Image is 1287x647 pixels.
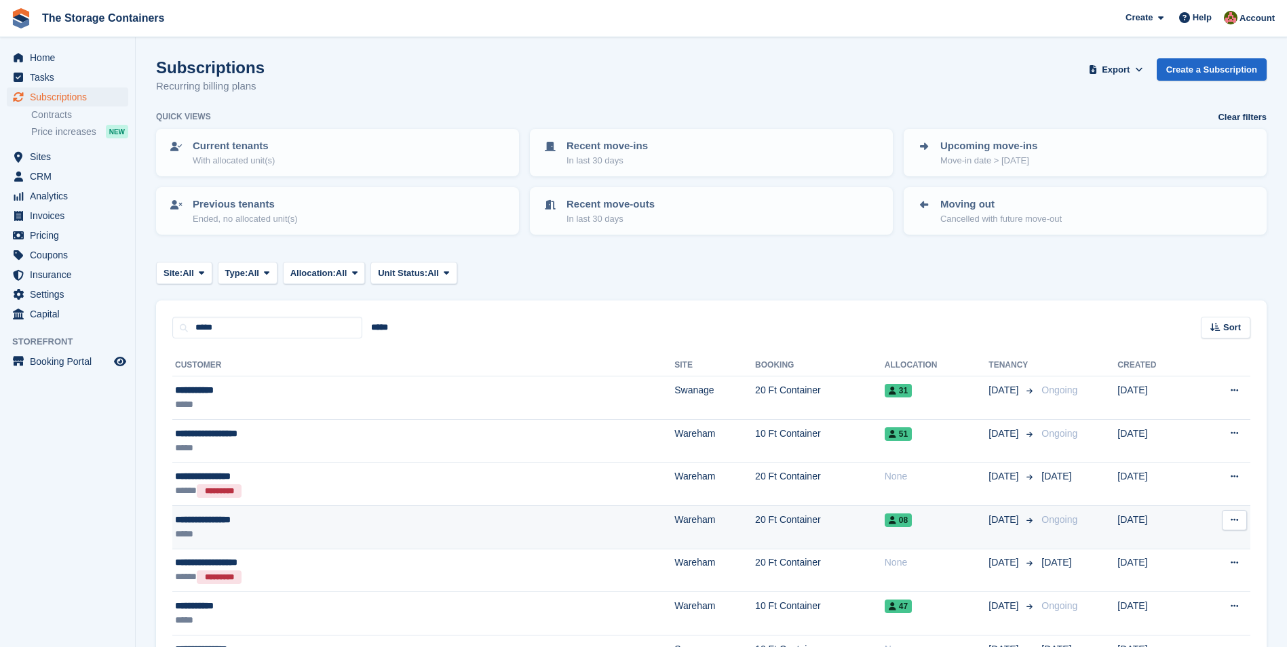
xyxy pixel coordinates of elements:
td: Wareham [674,419,755,463]
button: Allocation: All [283,262,366,284]
td: 20 Ft Container [755,376,885,420]
a: Preview store [112,353,128,370]
img: Kirsty Simpson [1224,11,1237,24]
a: menu [7,246,128,264]
td: Wareham [674,592,755,635]
span: Sites [30,147,111,166]
span: Ongoing [1041,385,1077,395]
span: Capital [30,305,111,323]
span: Unit Status: [378,267,427,280]
td: 20 Ft Container [755,549,885,592]
p: In last 30 days [566,154,648,168]
a: menu [7,87,128,106]
h1: Subscriptions [156,58,265,77]
td: 20 Ft Container [755,505,885,549]
p: Recurring billing plans [156,79,265,94]
a: Moving out Cancelled with future move-out [905,189,1265,233]
a: menu [7,305,128,323]
span: Ongoing [1041,600,1077,611]
span: Tasks [30,68,111,87]
td: Wareham [674,463,755,506]
a: Recent move-ins In last 30 days [531,130,891,175]
span: Type: [225,267,248,280]
a: menu [7,187,128,205]
a: menu [7,68,128,87]
span: Booking Portal [30,352,111,371]
p: Recent move-outs [566,197,655,212]
button: Unit Status: All [370,262,457,284]
span: Pricing [30,226,111,245]
span: Analytics [30,187,111,205]
p: Move-in date > [DATE] [940,154,1037,168]
div: None [885,469,989,484]
span: Ongoing [1041,514,1077,525]
th: Site [674,355,755,376]
span: Coupons [30,246,111,264]
span: 47 [885,600,912,613]
span: [DATE] [1041,557,1071,568]
p: Ended, no allocated unit(s) [193,212,298,226]
a: menu [7,48,128,67]
span: [DATE] [988,599,1021,613]
td: Wareham [674,505,755,549]
a: Create a Subscription [1157,58,1267,81]
h6: Quick views [156,111,211,123]
td: [DATE] [1117,419,1194,463]
p: In last 30 days [566,212,655,226]
a: Price increases NEW [31,124,128,139]
a: menu [7,147,128,166]
a: menu [7,226,128,245]
p: Previous tenants [193,197,298,212]
img: stora-icon-8386f47178a22dfd0bd8f6a31ec36ba5ce8667c1dd55bd0f319d3a0aa187defe.svg [11,8,31,28]
button: Site: All [156,262,212,284]
span: Insurance [30,265,111,284]
a: Current tenants With allocated unit(s) [157,130,518,175]
td: 20 Ft Container [755,463,885,506]
span: [DATE] [988,427,1021,441]
span: CRM [30,167,111,186]
td: [DATE] [1117,592,1194,635]
span: Help [1193,11,1212,24]
td: [DATE] [1117,376,1194,420]
span: Allocation: [290,267,336,280]
span: [DATE] [1041,471,1071,482]
span: Subscriptions [30,87,111,106]
span: All [183,267,194,280]
a: menu [7,167,128,186]
span: 08 [885,513,912,527]
button: Type: All [218,262,277,284]
a: The Storage Containers [37,7,170,29]
span: Storefront [12,335,135,349]
p: Recent move-ins [566,138,648,154]
th: Created [1117,355,1194,376]
span: [DATE] [988,469,1021,484]
td: [DATE] [1117,463,1194,506]
th: Tenancy [988,355,1036,376]
p: Cancelled with future move-out [940,212,1062,226]
span: 31 [885,384,912,397]
button: Export [1086,58,1146,81]
a: Upcoming move-ins Move-in date > [DATE] [905,130,1265,175]
a: menu [7,265,128,284]
th: Customer [172,355,674,376]
a: Previous tenants Ended, no allocated unit(s) [157,189,518,233]
span: Ongoing [1041,428,1077,439]
p: Upcoming move-ins [940,138,1037,154]
span: Settings [30,285,111,304]
a: Contracts [31,109,128,121]
span: Account [1240,12,1275,25]
span: Create [1126,11,1153,24]
span: All [336,267,347,280]
span: [DATE] [988,383,1021,397]
a: menu [7,352,128,371]
td: [DATE] [1117,505,1194,549]
p: Current tenants [193,138,275,154]
span: Home [30,48,111,67]
span: All [248,267,259,280]
span: All [427,267,439,280]
p: Moving out [940,197,1062,212]
span: 51 [885,427,912,441]
td: 10 Ft Container [755,592,885,635]
span: Sort [1223,321,1241,334]
th: Allocation [885,355,989,376]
